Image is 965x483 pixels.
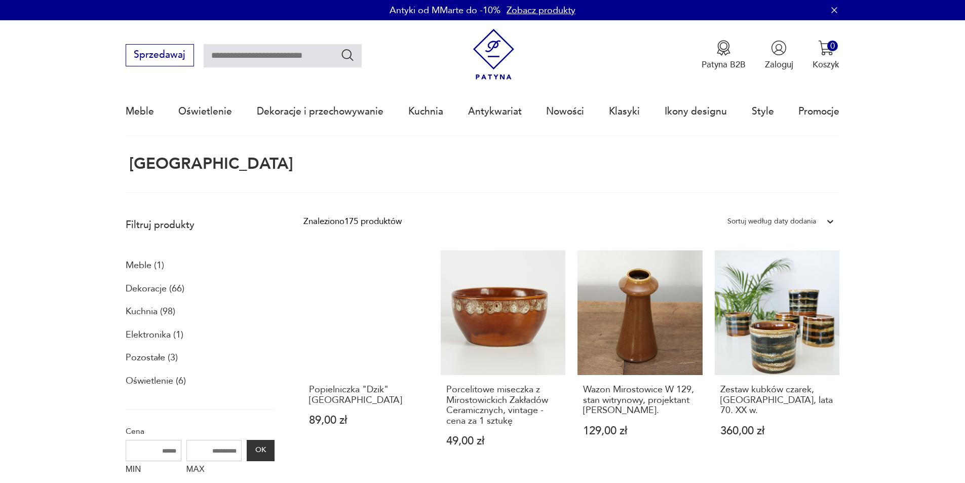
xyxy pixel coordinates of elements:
label: MIN [126,461,181,480]
a: Dekoracje (66) [126,280,184,298]
p: Filtruj produkty [126,218,275,232]
label: MAX [186,461,242,480]
a: Nowości [546,88,584,135]
p: 129,00 zł [583,426,697,436]
p: Patyna B2B [702,59,746,70]
p: Cena [126,425,275,438]
h1: [GEOGRAPHIC_DATA] [126,156,293,173]
a: Sprzedawaj [126,52,194,60]
a: Promocje [798,88,839,135]
p: Zaloguj [765,59,793,70]
a: Ikony designu [665,88,727,135]
button: Szukaj [340,48,355,62]
a: Meble [126,88,154,135]
a: Zestaw kubków czarek, Mirostowice, lata 70. XX w.Zestaw kubków czarek, [GEOGRAPHIC_DATA], lata 70... [715,250,840,470]
button: OK [247,440,274,461]
h3: Zestaw kubków czarek, [GEOGRAPHIC_DATA], lata 70. XX w. [720,385,834,416]
a: Ikona medaluPatyna B2B [702,40,746,70]
button: Zaloguj [765,40,793,70]
h3: Porcelitowe miseczka z Mirostowickich Zakładów Ceramicznych, vintage - cena za 1 sztukę [446,385,560,426]
a: Elektronika (1) [126,326,183,344]
h3: Popielniczka "Dzik" [GEOGRAPHIC_DATA] [309,385,423,405]
div: Sortuj według daty dodania [727,215,816,228]
a: Popielniczka "Dzik" MirostowicePopielniczka "Dzik" [GEOGRAPHIC_DATA]89,00 zł [303,250,429,470]
a: Oświetlenie [178,88,232,135]
a: Oświetlenie (6) [126,373,186,390]
h3: Wazon Mirostowice W 129, stan witrynowy, projektant [PERSON_NAME]. [583,385,697,416]
div: 0 [827,41,838,51]
p: 89,00 zł [309,415,423,426]
a: Klasyki [609,88,640,135]
a: Kuchnia [408,88,443,135]
a: Zobacz produkty [507,4,575,17]
img: Ikona medalu [716,40,731,56]
button: 0Koszyk [813,40,839,70]
img: Ikonka użytkownika [771,40,787,56]
a: Meble (1) [126,257,164,274]
a: Wazon Mirostowice W 129, stan witrynowy, projektant A. Sadulski.Wazon Mirostowice W 129, stan wit... [577,250,703,470]
img: Patyna - sklep z meblami i dekoracjami vintage [468,29,519,80]
a: Pozostałe (3) [126,349,178,366]
img: Ikona koszyka [818,40,834,56]
div: Znaleziono 175 produktów [303,215,402,228]
p: Koszyk [813,59,839,70]
a: Dekoracje i przechowywanie [257,88,383,135]
a: Kuchnia (98) [126,303,175,320]
a: Porcelitowe miseczka z Mirostowickich Zakładów Ceramicznych, vintage - cena za 1 sztukęPorcelitow... [441,250,566,470]
p: Antyki od MMarte do -10% [390,4,500,17]
a: Antykwariat [468,88,522,135]
p: 360,00 zł [720,426,834,436]
p: 49,00 zł [446,436,560,447]
a: Style [752,88,774,135]
button: Patyna B2B [702,40,746,70]
button: Sprzedawaj [126,44,194,66]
